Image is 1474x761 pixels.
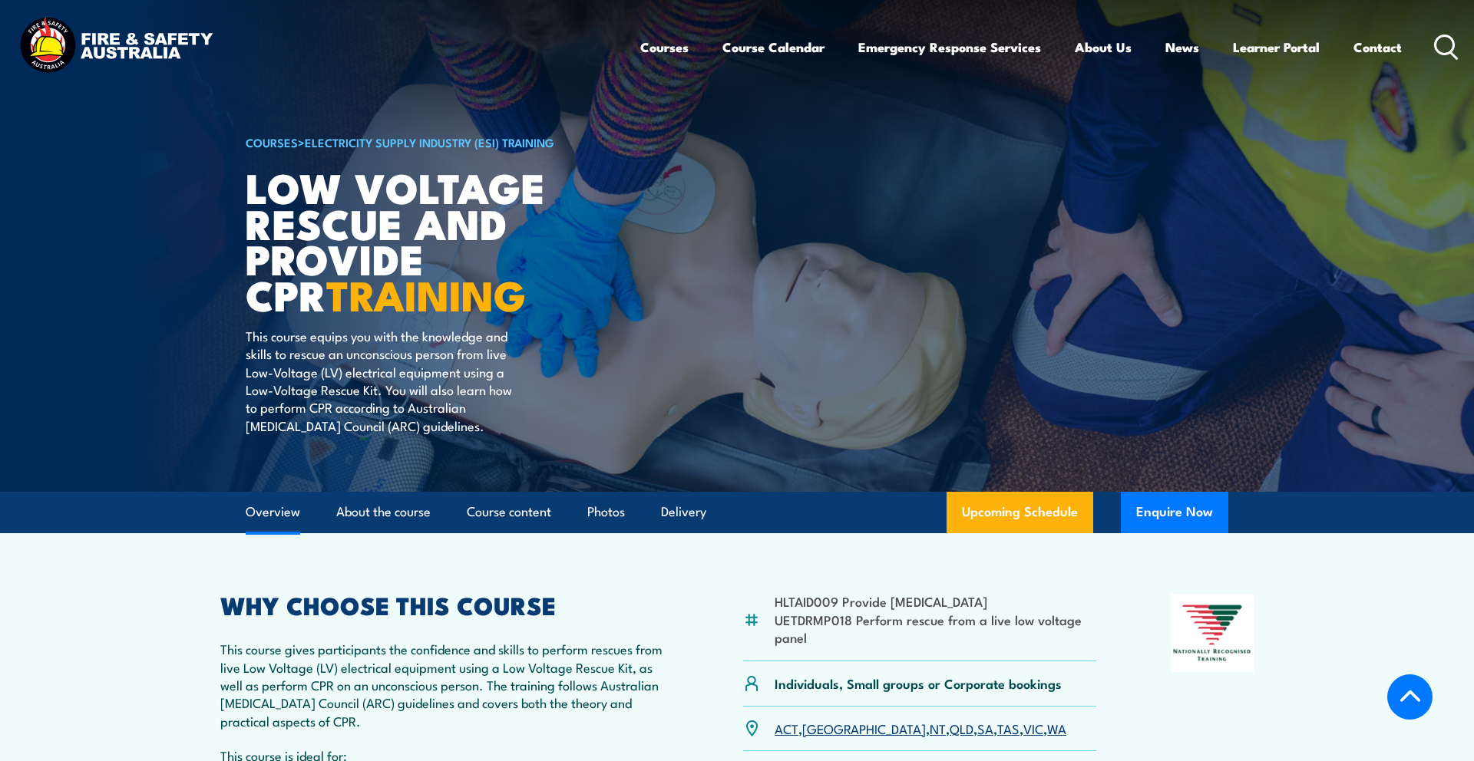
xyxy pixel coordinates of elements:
a: Course content [467,492,551,532]
a: NT [930,719,946,737]
a: [GEOGRAPHIC_DATA] [802,719,926,737]
a: QLD [950,719,973,737]
a: TAS [997,719,1020,737]
button: Enquire Now [1121,492,1228,533]
p: This course equips you with the knowledge and skills to rescue an unconscious person from live Lo... [246,327,526,434]
p: Individuals, Small groups or Corporate bookings [775,674,1062,692]
li: HLTAID009 Provide [MEDICAL_DATA] [775,592,1096,610]
a: Learner Portal [1233,27,1320,68]
a: Emergency Response Services [858,27,1041,68]
a: Overview [246,492,300,532]
a: Contact [1353,27,1402,68]
a: WA [1047,719,1066,737]
a: COURSES [246,133,298,150]
strong: TRAINING [326,262,526,325]
a: Courses [640,27,689,68]
a: ACT [775,719,798,737]
h1: Low Voltage Rescue and Provide CPR [246,169,625,312]
img: Nationally Recognised Training logo. [1171,594,1254,672]
h6: > [246,133,625,151]
a: About Us [1075,27,1132,68]
a: About the course [336,492,431,532]
a: SA [977,719,993,737]
p: This course gives participants the confidence and skills to perform rescues from live Low Voltage... [220,640,669,730]
a: News [1165,27,1199,68]
p: , , , , , , , [775,720,1066,737]
a: VIC [1023,719,1043,737]
a: Upcoming Schedule [947,492,1093,533]
h2: WHY CHOOSE THIS COURSE [220,594,669,615]
a: Delivery [661,492,706,532]
a: Course Calendar [722,27,825,68]
a: Electricity Supply Industry (ESI) Training [305,133,554,150]
a: Photos [587,492,625,532]
li: UETDRMP018 Perform rescue from a live low voltage panel [775,611,1096,647]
